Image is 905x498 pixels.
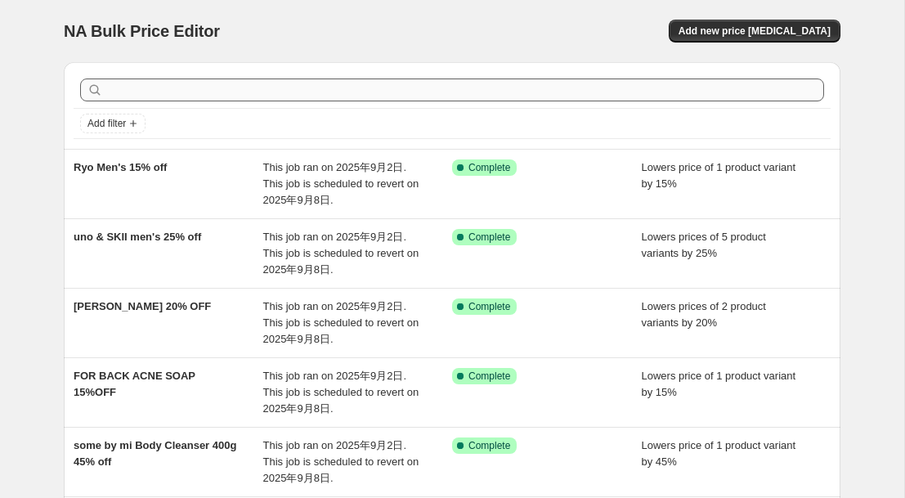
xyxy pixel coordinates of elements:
span: [PERSON_NAME] 20% OFF [74,300,211,312]
span: NA Bulk Price Editor [64,22,220,40]
span: Add new price [MEDICAL_DATA] [679,25,831,38]
span: Complete [468,231,510,244]
span: This job ran on 2025年9月2日. This job is scheduled to revert on 2025年9月8日. [263,300,419,345]
span: This job ran on 2025年9月2日. This job is scheduled to revert on 2025年9月8日. [263,439,419,484]
span: FOR BACK ACNE SOAP 15%OFF [74,370,195,398]
span: Complete [468,370,510,383]
span: Add filter [87,117,126,130]
button: Add new price [MEDICAL_DATA] [669,20,840,43]
span: Complete [468,300,510,313]
span: Lowers price of 1 product variant by 15% [642,370,796,398]
span: Lowers price of 1 product variant by 15% [642,161,796,190]
span: uno & SKII men's 25% off [74,231,201,243]
span: Ryo Men's 15% off [74,161,167,173]
span: some by mi Body Cleanser 400g 45% off [74,439,236,468]
span: Complete [468,439,510,452]
span: Lowers prices of 2 product variants by 20% [642,300,766,329]
button: Add filter [80,114,146,133]
span: Lowers price of 1 product variant by 45% [642,439,796,468]
span: This job ran on 2025年9月2日. This job is scheduled to revert on 2025年9月8日. [263,370,419,415]
span: Complete [468,161,510,174]
span: This job ran on 2025年9月2日. This job is scheduled to revert on 2025年9月8日. [263,231,419,276]
span: This job ran on 2025年9月2日. This job is scheduled to revert on 2025年9月8日. [263,161,419,206]
span: Lowers prices of 5 product variants by 25% [642,231,766,259]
